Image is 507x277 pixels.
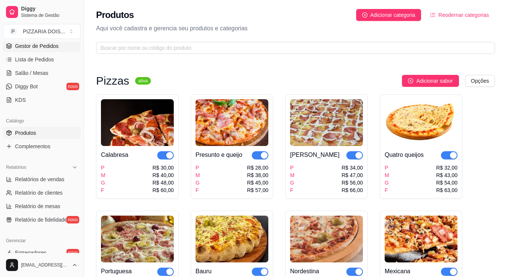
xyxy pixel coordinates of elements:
img: product-image [101,99,174,146]
img: product-image [196,216,268,262]
div: P [290,164,295,171]
span: [EMAIL_ADDRESS][DOMAIN_NAME] [21,262,69,268]
div: G [385,179,389,186]
div: R$ 40,00 [152,171,174,179]
div: F [385,186,389,194]
span: plus-circle [408,78,413,83]
button: Opções [465,75,495,87]
div: G [196,179,200,186]
div: R$ 56,00 [342,179,363,186]
a: Complementos [3,140,81,152]
a: Salão / Mesas [3,67,81,79]
a: Relatórios de vendas [3,173,81,185]
a: Relatório de clientes [3,187,81,199]
div: Gerenciar [3,235,81,247]
div: M [290,171,295,179]
div: F [196,186,200,194]
div: Bauru [196,267,212,276]
div: R$ 45,00 [247,179,268,186]
span: Gestor de Pedidos [15,42,59,50]
div: P [196,164,200,171]
div: Mexicana [385,267,410,276]
span: ordered-list [430,12,435,18]
div: P [101,164,105,171]
div: R$ 54,00 [436,179,457,186]
button: Select a team [3,24,81,39]
a: Relatório de fidelidadenovo [3,214,81,226]
span: Relatório de mesas [15,203,60,210]
a: DiggySistema de Gestão [3,3,81,21]
button: Adicionar sabor [402,75,459,87]
span: Relatório de clientes [15,189,63,197]
div: Calabresa [101,150,128,159]
a: Relatório de mesas [3,200,81,212]
div: R$ 30,00 [152,164,174,171]
div: Catálogo [3,115,81,127]
div: G [290,179,295,186]
img: product-image [290,216,363,262]
a: KDS [3,94,81,106]
span: Salão / Mesas [15,69,48,77]
img: product-image [196,99,268,146]
img: product-image [290,99,363,146]
div: R$ 57,00 [247,186,268,194]
p: Aqui você cadastra e gerencia seu produtos e categorias [96,24,495,33]
div: R$ 34,00 [342,164,363,171]
a: Entregadoresnovo [3,247,81,259]
h3: Pizzas [96,76,129,85]
span: Diggy [21,6,78,12]
img: product-image [385,99,457,146]
div: R$ 48,00 [152,179,174,186]
span: Adicionar sabor [416,77,453,85]
button: Adicionar categoria [356,9,421,21]
a: Lista de Pedidos [3,54,81,66]
button: Reodernar categorias [424,9,495,21]
div: Portuguesa [101,267,132,276]
div: P [385,164,389,171]
div: R$ 60,00 [152,186,174,194]
div: G [101,179,105,186]
div: Nordestina [290,267,319,276]
span: Adicionar categoria [370,11,415,19]
div: [PERSON_NAME] [290,150,340,159]
div: Quatro queijos [385,150,424,159]
span: Lista de Pedidos [15,56,54,63]
div: R$ 66,00 [342,186,363,194]
div: F [290,186,295,194]
div: Presunto e queijo [196,150,242,159]
span: Entregadores [15,249,47,256]
span: Diggy Bot [15,83,38,90]
span: Complementos [15,143,50,150]
span: plus-circle [362,12,367,18]
div: PIZZARIA DOIS ... [23,28,65,35]
h2: Produtos [96,9,134,21]
button: [EMAIL_ADDRESS][DOMAIN_NAME] [3,256,81,274]
span: Reodernar categorias [438,11,489,19]
div: M [101,171,105,179]
span: Relatório de fidelidade [15,216,67,223]
div: M [196,171,200,179]
span: Relatórios [6,164,26,170]
span: Sistema de Gestão [21,12,78,18]
a: Diggy Botnovo [3,80,81,92]
span: Opções [471,77,489,85]
div: M [385,171,389,179]
div: F [101,186,105,194]
div: R$ 38,00 [247,171,268,179]
a: Produtos [3,127,81,139]
div: R$ 28,00 [247,164,268,171]
div: R$ 32,00 [436,164,457,171]
div: R$ 47,00 [342,171,363,179]
span: Produtos [15,129,36,137]
span: Relatórios de vendas [15,176,65,183]
sup: ativa [135,77,150,85]
span: KDS [15,96,26,104]
input: Buscar por nome ou código do produto [101,44,484,52]
img: product-image [101,216,174,262]
div: R$ 63,00 [436,186,457,194]
a: Gestor de Pedidos [3,40,81,52]
img: product-image [385,216,457,262]
span: P [9,28,17,35]
div: R$ 43,00 [436,171,457,179]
